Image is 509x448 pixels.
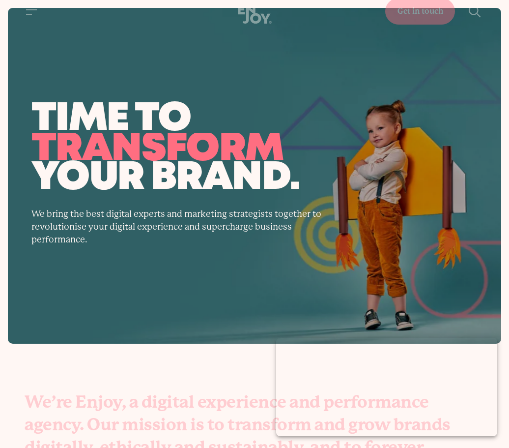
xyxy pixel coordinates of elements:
span: transform [31,133,283,165]
p: We bring the best digital experts and marketing strategists together to revolutionise your digita... [31,208,326,246]
div: We’re [25,391,72,414]
div: digital [141,391,195,414]
a: Get in touch [385,16,455,43]
span: time to [31,106,478,133]
div: Our [87,414,119,436]
div: a [129,391,139,414]
div: Enjoy, [75,391,126,414]
div: is [190,414,204,436]
div: transform [227,414,311,436]
button: Site search [465,19,485,40]
button: Site navigation [24,18,44,38]
div: mission [122,414,187,436]
span: your brand. [31,165,478,192]
div: to [207,414,225,436]
div: experience [198,391,286,414]
div: agency. [25,414,84,436]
